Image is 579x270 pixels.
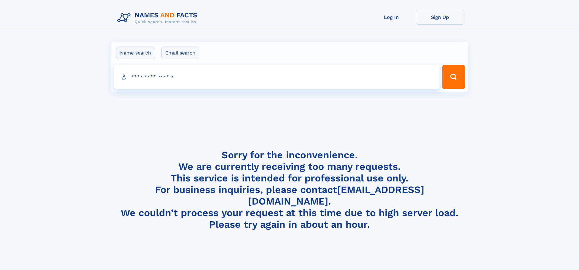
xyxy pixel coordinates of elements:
[248,184,424,207] a: [EMAIL_ADDRESS][DOMAIN_NAME]
[115,149,464,230] h4: Sorry for the inconvenience. We are currently receiving too many requests. This service is intend...
[161,47,199,59] label: Email search
[116,47,155,59] label: Name search
[115,10,202,26] img: Logo Names and Facts
[442,65,465,89] button: Search Button
[114,65,440,89] input: search input
[416,10,464,25] a: Sign Up
[367,10,416,25] a: Log In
